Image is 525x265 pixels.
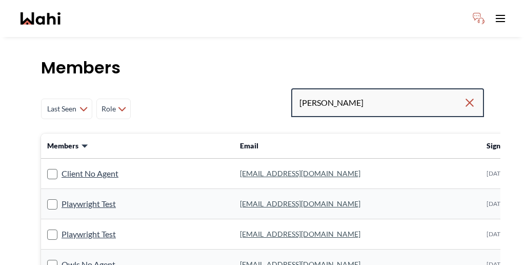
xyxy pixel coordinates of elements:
[299,93,463,112] input: Search input
[41,58,484,78] h1: Members
[62,228,116,241] a: Playwright Test
[47,141,78,151] span: Members
[21,12,60,25] a: Wahi homepage
[101,100,116,118] span: Role
[240,141,258,150] span: Email
[47,141,89,151] button: Members
[463,93,476,112] button: Clear search
[240,169,360,178] a: [EMAIL_ADDRESS][DOMAIN_NAME]
[62,197,116,211] a: Playwright Test
[240,199,360,208] a: [EMAIL_ADDRESS][DOMAIN_NAME]
[46,100,77,118] span: Last Seen
[240,230,360,238] a: [EMAIL_ADDRESS][DOMAIN_NAME]
[62,167,118,180] a: Client No Agent
[490,8,511,29] button: Toggle open navigation menu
